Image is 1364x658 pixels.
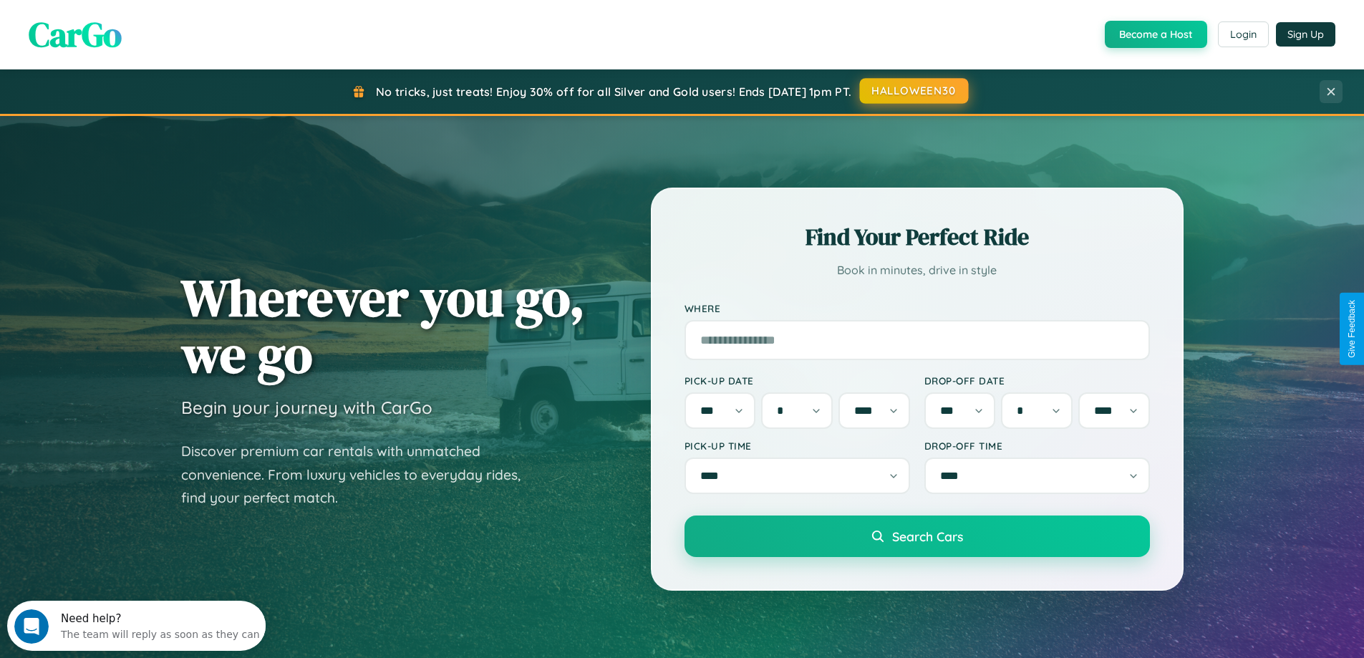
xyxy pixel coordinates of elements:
[6,6,266,45] div: Open Intercom Messenger
[181,440,539,510] p: Discover premium car rentals with unmatched convenience. From luxury vehicles to everyday rides, ...
[1347,300,1357,358] div: Give Feedback
[1218,21,1269,47] button: Login
[1276,22,1335,47] button: Sign Up
[685,440,910,452] label: Pick-up Time
[924,374,1150,387] label: Drop-off Date
[685,260,1150,281] p: Book in minutes, drive in style
[54,12,253,24] div: Need help?
[685,516,1150,557] button: Search Cars
[1105,21,1207,48] button: Become a Host
[181,269,585,382] h1: Wherever you go, we go
[860,78,969,104] button: HALLOWEEN30
[685,374,910,387] label: Pick-up Date
[29,11,122,58] span: CarGo
[924,440,1150,452] label: Drop-off Time
[892,528,963,544] span: Search Cars
[181,397,432,418] h3: Begin your journey with CarGo
[7,601,266,651] iframe: Intercom live chat discovery launcher
[376,84,851,99] span: No tricks, just treats! Enjoy 30% off for all Silver and Gold users! Ends [DATE] 1pm PT.
[14,609,49,644] iframe: Intercom live chat
[685,302,1150,314] label: Where
[685,221,1150,253] h2: Find Your Perfect Ride
[54,24,253,39] div: The team will reply as soon as they can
